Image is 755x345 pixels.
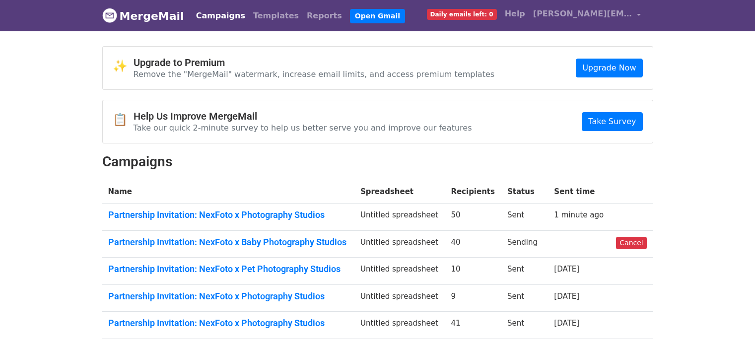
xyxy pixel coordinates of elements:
td: 50 [445,204,501,231]
th: Status [501,180,548,204]
th: Spreadsheet [354,180,445,204]
th: Recipients [445,180,501,204]
a: MergeMail [102,5,184,26]
td: Untitled spreadsheet [354,230,445,258]
img: MergeMail logo [102,8,117,23]
a: Upgrade Now [576,59,642,77]
td: Sent [501,284,548,312]
a: Templates [249,6,303,26]
td: Sent [501,312,548,339]
h2: Campaigns [102,153,653,170]
td: Sent [501,204,548,231]
td: Untitled spreadsheet [354,204,445,231]
td: 40 [445,230,501,258]
a: Partnership Invitation: NexFoto x Baby Photography Studios [108,237,348,248]
span: [PERSON_NAME][EMAIL_ADDRESS][DOMAIN_NAME] [533,8,632,20]
td: 41 [445,312,501,339]
td: Untitled spreadsheet [354,258,445,285]
a: [DATE] [554,265,579,274]
a: Cancel [616,237,646,249]
p: Remove the "MergeMail" watermark, increase email limits, and access premium templates [134,69,495,79]
th: Name [102,180,354,204]
a: Reports [303,6,346,26]
h4: Upgrade to Premium [134,57,495,69]
a: Partnership Invitation: NexFoto x Photography Studios [108,209,348,220]
p: Take our quick 2-minute survey to help us better serve you and improve our features [134,123,472,133]
a: Partnership Invitation: NexFoto x Photography Studios [108,291,348,302]
td: Untitled spreadsheet [354,284,445,312]
a: Partnership Invitation: NexFoto x Photography Studios [108,318,348,329]
th: Sent time [548,180,610,204]
td: 9 [445,284,501,312]
span: ✨ [113,59,134,73]
td: Sent [501,258,548,285]
span: 📋 [113,113,134,127]
h4: Help Us Improve MergeMail [134,110,472,122]
a: [PERSON_NAME][EMAIL_ADDRESS][DOMAIN_NAME] [529,4,645,27]
a: Campaigns [192,6,249,26]
a: [DATE] [554,319,579,328]
td: 10 [445,258,501,285]
td: Untitled spreadsheet [354,312,445,339]
a: Daily emails left: 0 [423,4,501,24]
a: [DATE] [554,292,579,301]
a: Help [501,4,529,24]
a: Open Gmail [350,9,405,23]
td: Sending [501,230,548,258]
a: Take Survey [582,112,642,131]
a: 1 minute ago [554,210,604,219]
span: Daily emails left: 0 [427,9,497,20]
a: Partnership Invitation: NexFoto x Pet Photography Studios [108,264,348,275]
